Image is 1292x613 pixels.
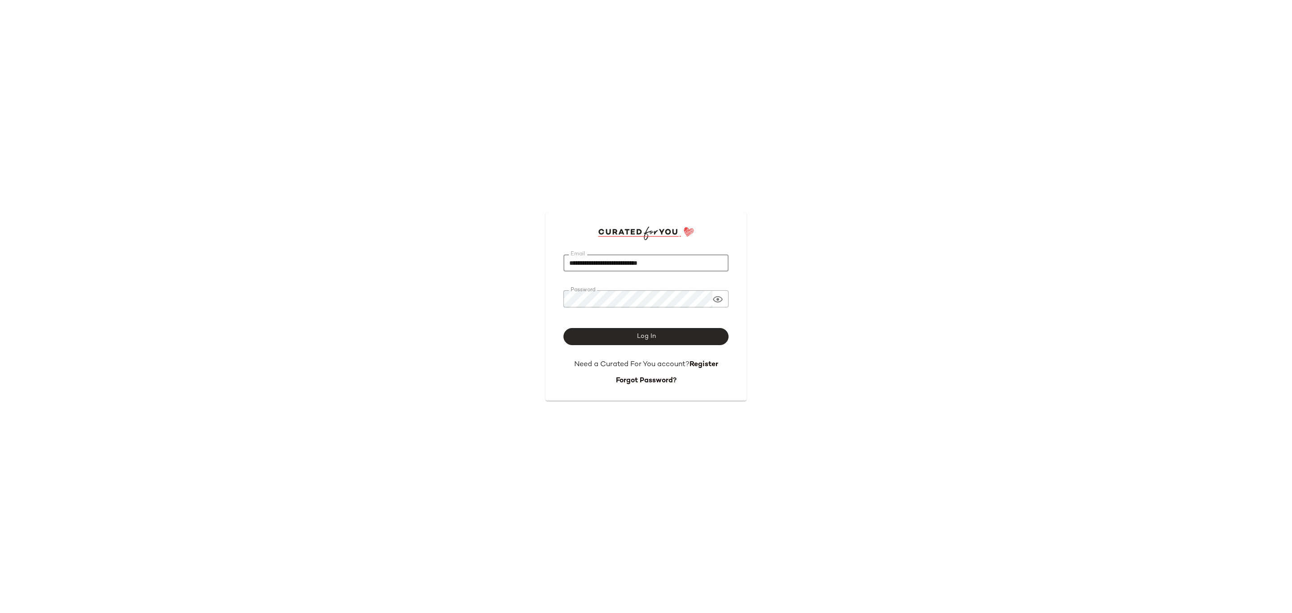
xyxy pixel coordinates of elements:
[616,377,677,385] a: Forgot Password?
[563,328,729,345] button: Log In
[598,227,694,240] img: cfy_login_logo.DGdB1djN.svg
[636,333,655,340] span: Log In
[690,361,718,368] a: Register
[574,361,690,368] span: Need a Curated For You account?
